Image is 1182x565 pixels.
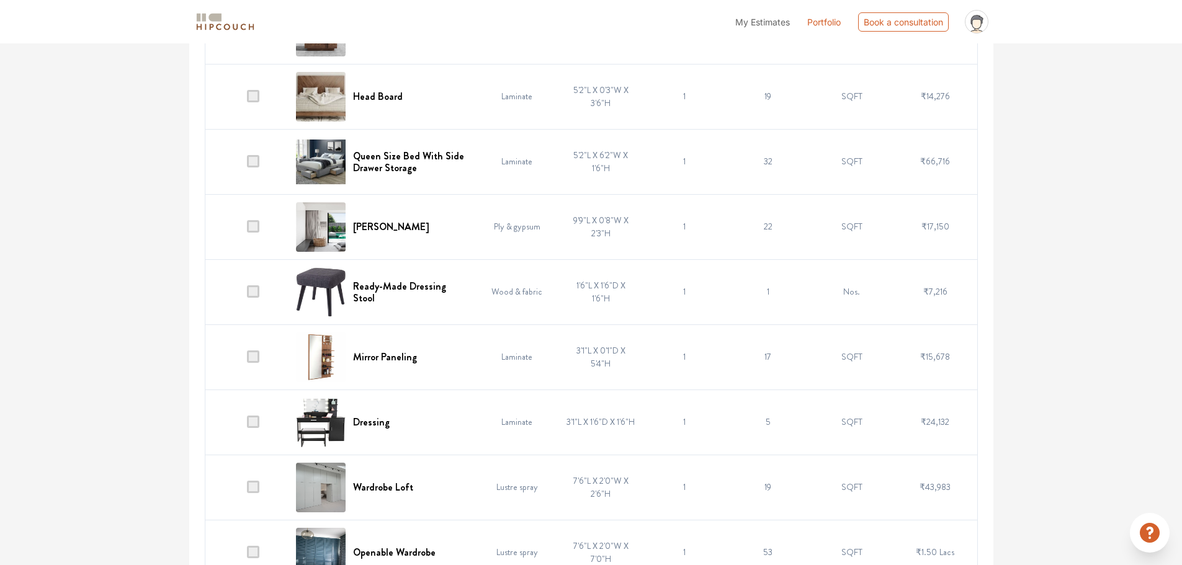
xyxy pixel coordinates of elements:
img: Wardrobe Loft [296,463,346,512]
td: 32 [726,129,810,194]
span: Lacs [939,546,954,558]
h6: Wardrobe Loft [353,481,413,493]
td: 1 [643,64,727,129]
td: Laminate [475,389,559,455]
h6: Head Board [353,91,403,102]
td: Nos. [810,259,893,324]
td: 1 [726,259,810,324]
td: 9'9"L X 0'8"W X 2'3"H [559,194,643,259]
span: ₹15,678 [920,350,950,363]
td: 17 [726,324,810,389]
img: Curtain Pelmet [296,202,346,252]
td: 22 [726,194,810,259]
td: 1'6"L X 1'6"D X 1'6"H [559,259,643,324]
td: 3'1"L X 0'1"D X 5'4"H [559,324,643,389]
td: Laminate [475,129,559,194]
div: Book a consultation [858,12,949,32]
span: ₹14,276 [921,90,950,102]
td: 5 [726,389,810,455]
td: 19 [726,455,810,520]
td: 5'2"L X 0'3"W X 3'6"H [559,64,643,129]
td: 7'6"L X 2'0"W X 2'6"H [559,455,643,520]
td: SQFT [810,194,893,259]
img: logo-horizontal.svg [194,11,256,33]
h6: Dressing [353,416,390,428]
img: Queen Size Bed With Side Drawer Storage [296,137,346,187]
td: Laminate [475,64,559,129]
a: Portfolio [807,16,841,29]
span: logo-horizontal.svg [194,8,256,36]
span: ₹66,716 [920,155,950,167]
td: 1 [643,324,727,389]
img: Ready-Made Dressing Stool [296,267,346,317]
td: 1 [643,259,727,324]
h6: Ready-Made Dressing Stool [353,280,468,304]
td: 19 [726,64,810,129]
td: 1 [643,455,727,520]
td: 1 [643,389,727,455]
span: ₹24,132 [921,416,949,428]
h6: [PERSON_NAME] [353,221,429,233]
td: SQFT [810,389,893,455]
span: My Estimates [735,17,790,27]
img: Dressing [296,398,346,447]
td: SQFT [810,324,893,389]
span: ₹7,216 [923,285,947,298]
span: ₹1.50 [916,546,937,558]
td: Laminate [475,324,559,389]
img: Mirror Paneling [296,332,346,382]
img: Head Board [296,72,346,122]
h6: Openable Wardrobe [353,546,436,558]
td: 5'2"L X 6'2"W X 1'6"H [559,129,643,194]
td: Lustre spray [475,455,559,520]
td: SQFT [810,64,893,129]
span: ₹17,150 [921,220,949,233]
td: Ply & gypsum [475,194,559,259]
td: SQFT [810,129,893,194]
h6: Mirror Paneling [353,351,417,363]
h6: Queen Size Bed With Side Drawer Storage [353,150,468,174]
td: 1 [643,194,727,259]
td: 1 [643,129,727,194]
td: SQFT [810,455,893,520]
td: 3'1"L X 1'6"D X 1'6"H [559,389,643,455]
td: Wood & fabric [475,259,559,324]
span: ₹43,983 [920,481,951,493]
